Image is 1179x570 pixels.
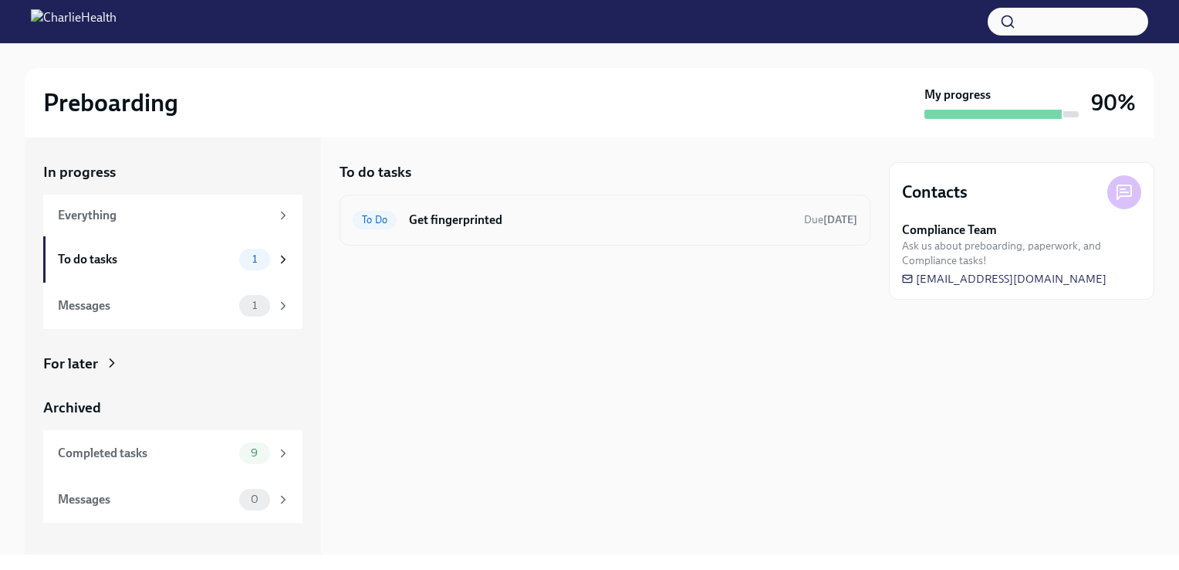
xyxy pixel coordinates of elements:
[58,251,233,268] div: To do tasks
[902,239,1141,268] span: Ask us about preboarding, paperwork, and Compliance tasks!
[902,271,1106,287] a: [EMAIL_ADDRESS][DOMAIN_NAME]
[31,9,117,34] img: CharlieHealth
[409,212,792,229] h6: Get fingerprinted
[43,354,98,374] div: For later
[924,87,991,103] strong: My progress
[902,222,997,239] strong: Compliance Team
[58,491,233,508] div: Messages
[353,214,397,226] span: To Do
[43,195,302,236] a: Everything
[58,445,233,462] div: Completed tasks
[242,494,268,505] span: 0
[823,213,857,226] strong: [DATE]
[43,477,302,523] a: Messages0
[353,208,857,232] a: To DoGet fingerprintedDue[DATE]
[242,447,267,459] span: 9
[58,297,233,314] div: Messages
[804,212,857,227] span: October 2nd, 2025 08:00
[43,162,302,182] a: In progress
[43,398,302,418] a: Archived
[43,283,302,329] a: Messages1
[804,213,857,226] span: Due
[902,181,968,204] h4: Contacts
[58,207,270,224] div: Everything
[243,300,266,311] span: 1
[1091,89,1136,117] h3: 90%
[43,430,302,477] a: Completed tasks9
[43,354,302,374] a: For later
[43,236,302,283] a: To do tasks1
[43,87,178,118] h2: Preboarding
[340,162,411,182] h5: To do tasks
[243,253,266,265] span: 1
